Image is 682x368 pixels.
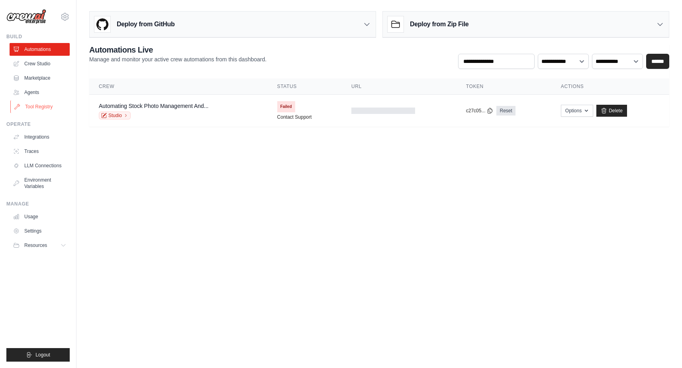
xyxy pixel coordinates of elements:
img: Logo [6,9,46,24]
span: Failed [277,101,295,112]
span: Resources [24,242,47,249]
a: Reset [496,106,515,115]
a: Delete [596,105,627,117]
th: Actions [551,78,669,95]
th: Token [457,78,551,95]
button: Options [561,105,593,117]
div: Manage [6,201,70,207]
a: Traces [10,145,70,158]
span: Logout [35,352,50,358]
a: Crew Studio [10,57,70,70]
h3: Deploy from GitHub [117,20,174,29]
a: Agents [10,86,70,99]
a: LLM Connections [10,159,70,172]
a: Usage [10,210,70,223]
div: Operate [6,121,70,127]
a: Studio [99,112,131,119]
a: Tool Registry [10,100,71,113]
div: Build [6,33,70,40]
a: Integrations [10,131,70,143]
h2: Automations Live [89,44,267,55]
a: Automating Stock Photo Management And... [99,103,209,109]
th: Crew [89,78,268,95]
button: Resources [10,239,70,252]
a: Settings [10,225,70,237]
th: Status [268,78,342,95]
img: GitHub Logo [94,16,110,32]
a: Marketplace [10,72,70,84]
a: Contact Support [277,114,312,120]
iframe: Chat Widget [642,330,682,368]
th: URL [342,78,457,95]
h3: Deploy from Zip File [410,20,468,29]
a: Automations [10,43,70,56]
p: Manage and monitor your active crew automations from this dashboard. [89,55,267,63]
button: Logout [6,348,70,362]
button: c27c05... [466,108,494,114]
a: Environment Variables [10,174,70,193]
